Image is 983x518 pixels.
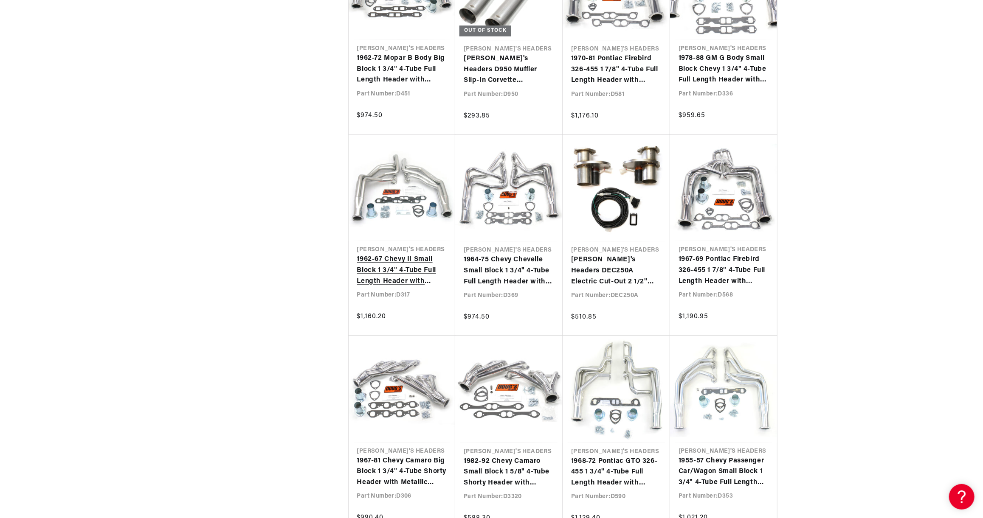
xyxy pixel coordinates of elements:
[571,456,662,489] a: 1968-72 Pontiac GTO 326-455 1 3/4" 4-Tube Full Length Header with Metallic Ceramic Coating
[357,53,447,86] a: 1962-72 Mopar B Body Big Block 1 3/4" 4-Tube Full Length Header with Metallic Ceramic Coating
[679,254,769,287] a: 1967-69 Pontiac Firebird 326-455 1 7/8" 4-Tube Full Length Header with Metallic Ceramic Coating
[571,53,662,86] a: 1970-81 Pontiac Firebird 326-455 1 7/8" 4-Tube Full Length Header with Metallic Ceramic Coating
[571,255,662,287] a: [PERSON_NAME]'s Headers DEC250A Electric Cut-Out 2 1/2" Pair
[464,456,554,489] a: 1982-92 Chevy Camaro Small Block 1 5/8" 4-Tube Shorty Header with Metallic Ceramic Coating
[357,254,447,287] a: 1962-67 Chevy II Small Block 1 3/4" 4-Tube Full Length Header with Metallic Ceramic Coating
[679,53,769,86] a: 1978-88 GM G Body Small Block Chevy 1 3/4" 4-Tube Full Length Header with Metallic Ceramic Coating
[357,456,447,488] a: 1967-81 Chevy Camaro Big Block 1 3/4" 4-Tube Shorty Header with Metallic Ceramic Coating
[464,53,554,86] a: [PERSON_NAME]'s Headers D950 Muffler Slip-In Corvette Sidemount Glasspack
[679,456,769,488] a: 1955-57 Chevy Passenger Car/Wagon Small Block 1 3/4" 4-Tube Full Length Header with Metallic Cera...
[464,255,554,287] a: 1964-75 Chevy Chevelle Small Block 1 3/4" 4-Tube Full Length Header with Metallic Ceramic Coating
